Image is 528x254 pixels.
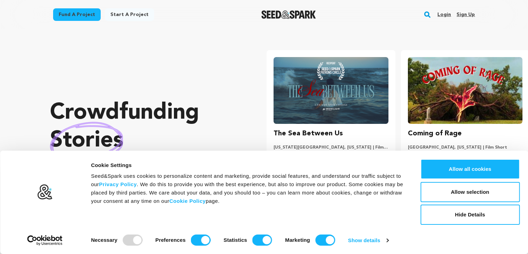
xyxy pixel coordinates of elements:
[156,237,186,243] strong: Preferences
[53,8,101,21] a: Fund a project
[169,198,206,204] a: Cookie Policy
[261,10,316,19] img: Seed&Spark Logo Dark Mode
[91,172,405,205] div: Seed&Spark uses cookies to personalize content and marketing, provide social features, and unders...
[224,237,247,243] strong: Statistics
[408,57,522,124] img: Coming of Rage image
[408,128,462,139] h3: Coming of Rage
[274,128,343,139] h3: The Sea Between Us
[420,159,520,179] button: Allow all cookies
[420,182,520,202] button: Allow selection
[456,9,475,20] a: Sign up
[420,205,520,225] button: Hide Details
[91,161,405,169] div: Cookie Settings
[408,145,522,150] p: [GEOGRAPHIC_DATA], [US_STATE] | Film Short
[437,9,451,20] a: Login
[285,237,310,243] strong: Marketing
[99,181,137,187] a: Privacy Policy
[91,237,117,243] strong: Necessary
[274,57,388,124] img: The Sea Between Us image
[37,184,53,200] img: logo
[15,235,75,246] a: Usercentrics Cookiebot - opens in a new window
[50,99,239,183] p: Crowdfunding that .
[274,145,388,150] p: [US_STATE][GEOGRAPHIC_DATA], [US_STATE] | Film Short
[261,10,316,19] a: Seed&Spark Homepage
[105,8,154,21] a: Start a project
[50,122,123,160] img: hand sketched image
[348,235,388,246] a: Show details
